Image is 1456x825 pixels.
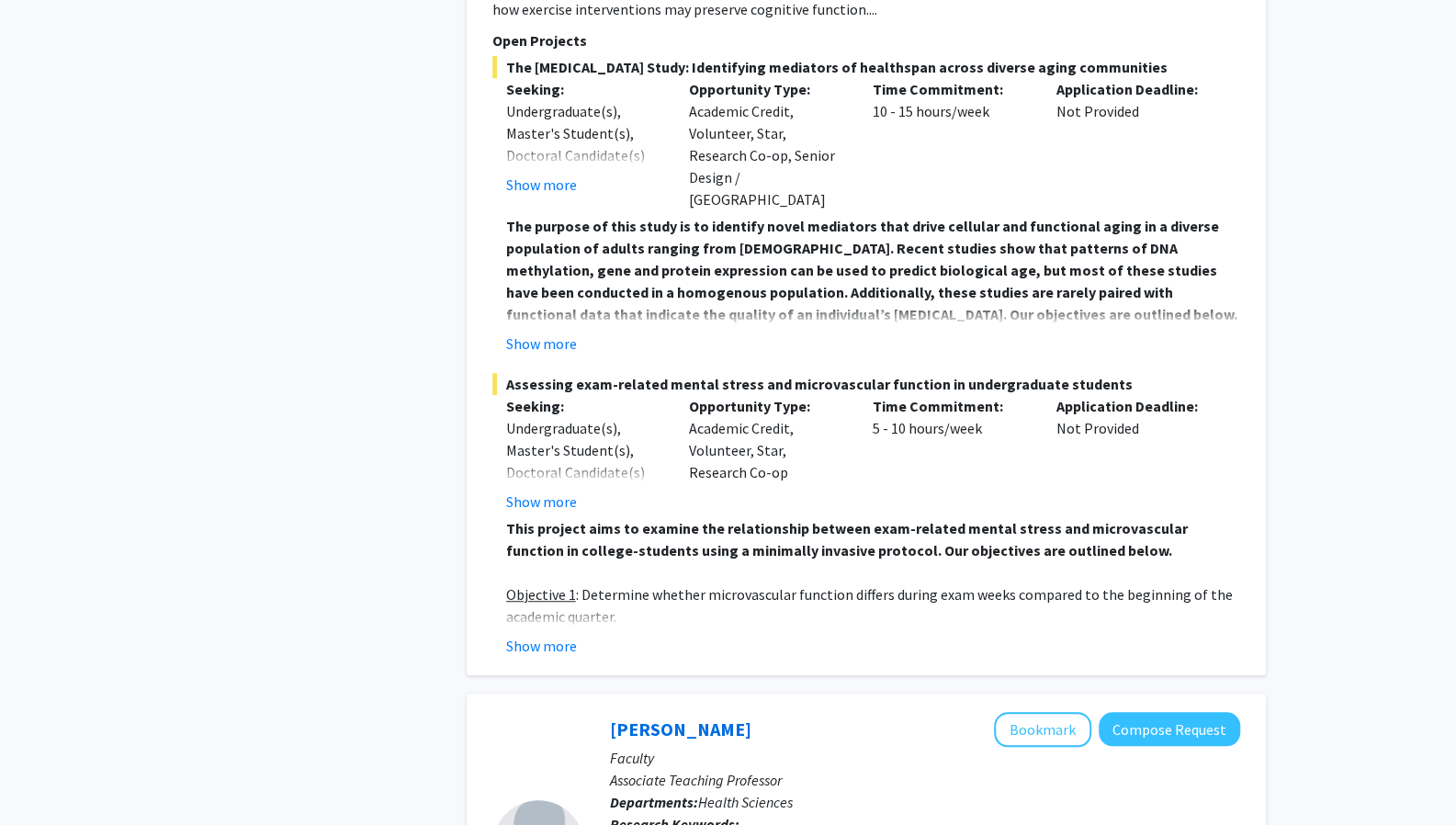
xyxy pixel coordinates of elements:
button: Show more [506,635,577,657]
p: Application Deadline: [1056,78,1213,100]
button: Show more [506,174,577,196]
p: Seeking: [506,78,662,100]
p: Seeking: [506,395,662,417]
p: Faculty [610,747,1240,769]
strong: This project aims to examine the relationship between exam-related mental stress and microvascula... [506,519,1188,559]
button: Show more [506,333,577,355]
div: Not Provided [1043,395,1226,513]
p: Time Commitment: [873,78,1029,100]
button: Show more [506,491,577,513]
p: Open Projects [492,29,1240,51]
p: Application Deadline: [1056,395,1213,417]
div: 5 - 10 hours/week [859,395,1043,513]
div: Academic Credit, Volunteer, Star, Research Co-op [675,395,859,513]
a: [PERSON_NAME] [610,718,751,740]
p: Time Commitment: [873,395,1029,417]
p: Associate Teaching Professor [610,769,1240,791]
strong: The purpose of this study is to identify novel mediators that drive cellular and functional aging... [506,217,1237,323]
p: Opportunity Type: [689,395,845,417]
button: Add Michael Bruneau to Bookmarks [994,712,1091,747]
div: Not Provided [1043,78,1226,210]
div: Undergraduate(s), Master's Student(s), Doctoral Candidate(s) (PhD, MD, DMD, PharmD, etc.) [506,100,662,210]
b: Departments: [610,793,698,811]
span: Assessing exam-related mental stress and microvascular function in undergraduate students [492,373,1240,395]
iframe: Chat [14,742,78,811]
div: 10 - 15 hours/week [859,78,1043,210]
span: The [MEDICAL_DATA] Study: Identifying mediators of healthspan across diverse aging communities [492,56,1240,78]
span: Health Sciences [698,793,793,811]
p: Opportunity Type: [689,78,845,100]
p: : Determine whether microvascular function differs during exam weeks compared to the beginning of... [506,583,1240,627]
button: Compose Request to Michael Bruneau [1099,712,1240,746]
div: Academic Credit, Volunteer, Star, Research Co-op, Senior Design / [GEOGRAPHIC_DATA] [675,78,859,210]
div: Undergraduate(s), Master's Student(s), Doctoral Candidate(s) (PhD, MD, DMD, PharmD, etc.) [506,417,662,527]
u: Objective 1 [506,585,576,604]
